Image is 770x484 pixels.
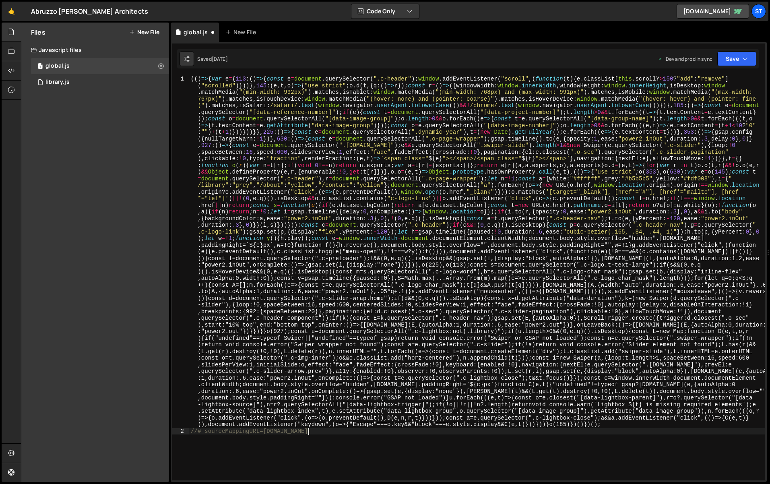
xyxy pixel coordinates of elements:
span: 1 [38,64,43,70]
div: 1 [172,76,189,428]
div: global.js [184,28,208,36]
div: Javascript files [21,42,169,58]
div: [DATE] [212,56,228,62]
div: 2 [172,428,189,435]
a: [DOMAIN_NAME] [677,4,749,19]
div: 17070/46982.js [31,58,169,74]
button: Save [717,52,756,66]
div: New File [225,28,259,36]
a: ST [751,4,766,19]
div: library.js [45,79,70,86]
button: New File [129,29,159,35]
div: Abruzzo [PERSON_NAME] Architects [31,6,148,16]
div: Saved [197,56,228,62]
div: Dev and prod in sync [658,56,712,62]
div: 17070/48289.js [31,74,169,90]
button: Code Only [351,4,419,19]
a: 🤙 [2,2,21,21]
div: global.js [45,62,70,70]
h2: Files [31,28,45,37]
